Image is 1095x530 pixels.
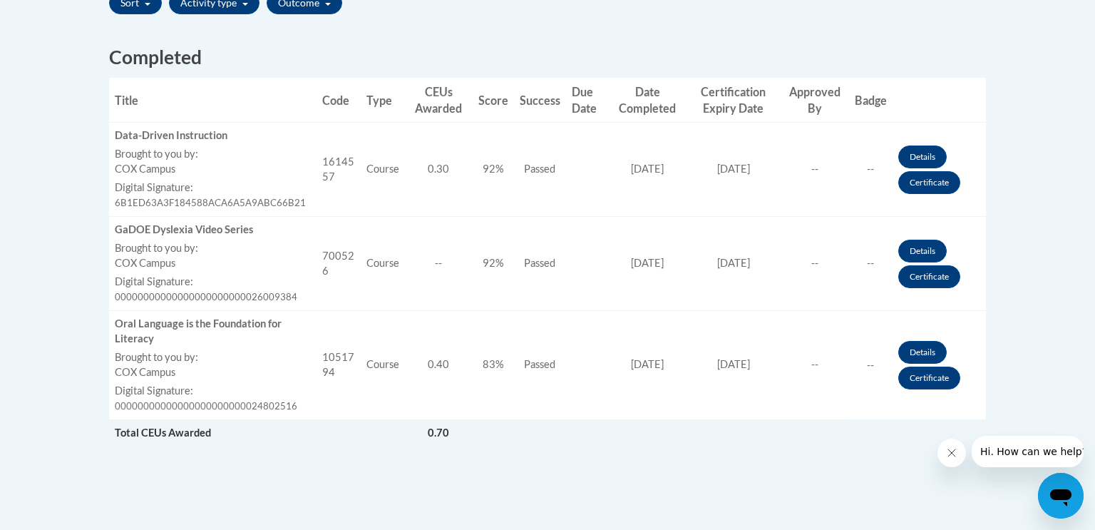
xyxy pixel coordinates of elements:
span: [DATE] [631,163,664,175]
td: -- [781,310,849,419]
span: [DATE] [717,163,750,175]
a: Details button [898,240,947,263]
td: -- [849,217,893,311]
label: Digital Signature: [115,384,311,399]
span: [DATE] [717,257,750,269]
td: Course [361,217,405,311]
a: Certificate [898,265,960,288]
iframe: Button to launch messaging window [1038,473,1084,519]
span: COX Campus [115,163,175,175]
div: 0.30 [411,162,467,177]
a: Details button [898,146,947,168]
span: 92% [483,163,504,175]
h2: Completed [109,44,986,71]
span: Total CEUs Awarded [115,427,211,439]
td: 0.70 [405,419,473,446]
th: Badge [849,78,893,123]
td: Actions [893,217,986,311]
td: -- [849,123,893,217]
span: 6B1ED63A3F184588ACA6A5A9ABC66B21 [115,197,306,208]
div: GaDOE Dyslexia Video Series [115,223,311,238]
th: Certification Expiry Date [686,78,781,123]
th: CEUs Awarded [405,78,473,123]
span: 00000000000000000000000026009384 [115,291,297,302]
th: Success [514,78,566,123]
div: Oral Language is the Foundation for Literacy [115,317,311,347]
td: -- [781,217,849,311]
div: 0.40 [411,357,467,372]
iframe: Close message [937,439,966,467]
td: -- [849,310,893,419]
a: Certificate [898,367,960,389]
th: Date Completed [610,78,686,123]
span: 83% [483,358,504,370]
th: Type [361,78,405,123]
a: Details button [898,341,947,364]
span: [DATE] [631,257,664,269]
span: [DATE] [631,358,664,370]
label: Digital Signature: [115,180,311,195]
th: Score [473,78,514,123]
th: Approved By [781,78,849,123]
td: Passed [514,310,566,419]
label: Brought to you by: [115,241,311,256]
span: [DATE] [717,358,750,370]
td: Actions [781,419,849,446]
span: COX Campus [115,257,175,269]
label: Brought to you by: [115,147,311,162]
div: -- [411,256,467,271]
span: Hi. How can we help? [9,10,115,21]
td: Course [361,310,405,419]
th: Actions [893,78,986,123]
td: 1614557 [317,123,361,217]
label: Brought to you by: [115,350,311,365]
th: Due Date [566,78,610,123]
td: Passed [514,217,566,311]
span: COX Campus [115,366,175,378]
td: 700526 [317,217,361,311]
th: Title [109,78,317,123]
div: Data-Driven Instruction [115,128,311,143]
span: 92% [483,257,504,269]
td: Actions [893,310,986,419]
td: Passed [514,123,566,217]
td: Actions [893,123,986,217]
span: 00000000000000000000000024802516 [115,400,297,412]
td: -- [781,123,849,217]
iframe: Message from company [972,436,1084,467]
a: Certificate [898,171,960,194]
th: Code [317,78,361,123]
td: 1051794 [317,310,361,419]
label: Digital Signature: [115,275,311,290]
td: Course [361,123,405,217]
